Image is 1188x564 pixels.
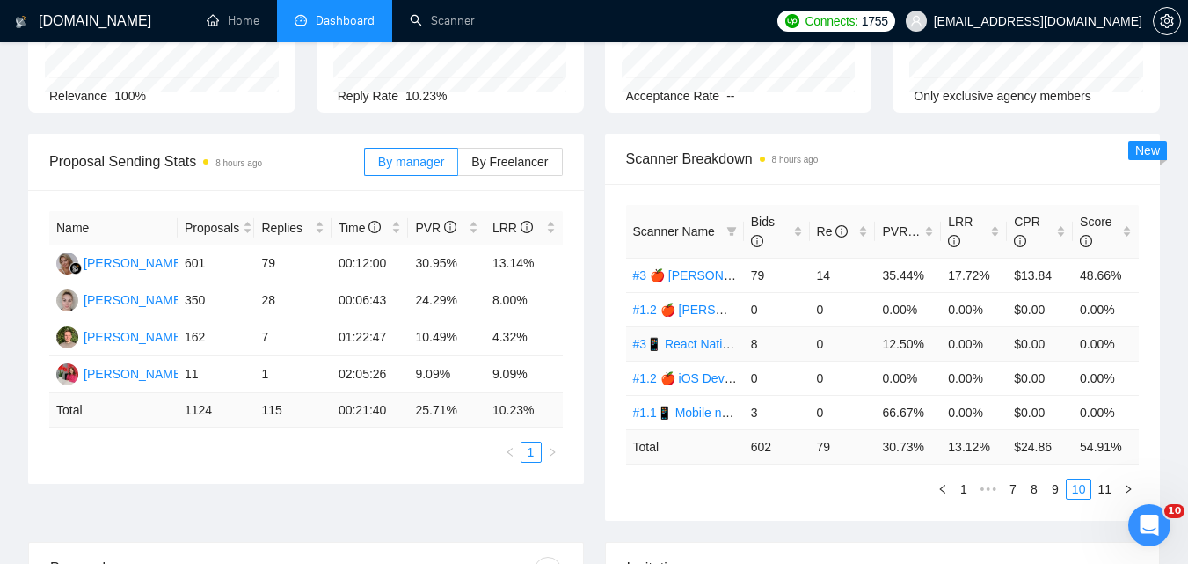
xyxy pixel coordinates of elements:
[332,245,409,282] td: 00:12:00
[49,150,364,172] span: Proposal Sending Stats
[1123,484,1133,494] span: right
[633,406,902,420] a: #1.1📱 Mobile no stack [PERSON_NAME] (-iOS)
[810,361,876,395] td: 0
[1080,215,1112,248] span: Score
[1092,480,1117,499] a: 11
[492,221,533,235] span: LRR
[521,443,541,462] a: 1
[178,356,255,393] td: 11
[485,356,563,393] td: 9.09%
[505,447,515,458] span: left
[744,395,810,429] td: 3
[941,361,1007,395] td: 0.00%
[521,442,542,463] li: 1
[339,221,381,235] span: Time
[744,429,810,464] td: 602
[254,282,332,319] td: 28
[953,479,974,500] li: 1
[254,393,332,428] td: 115
[941,429,1007,464] td: 13.12 %
[332,393,409,428] td: 00:21:40
[937,484,948,494] span: left
[726,89,734,103] span: --
[254,245,332,282] td: 79
[817,224,849,238] span: Re
[1014,215,1040,248] span: CPR
[862,11,888,31] span: 1755
[408,245,485,282] td: 30.95%
[914,89,1091,103] span: Only exclusive agency members
[875,326,941,361] td: 12.50%
[1007,429,1073,464] td: $ 24.86
[1154,14,1180,28] span: setting
[805,11,857,31] span: Connects:
[408,356,485,393] td: 9.09%
[49,89,107,103] span: Relevance
[408,319,485,356] td: 10.49%
[744,258,810,292] td: 79
[810,258,876,292] td: 14
[875,292,941,326] td: 0.00%
[1007,395,1073,429] td: $0.00
[875,258,941,292] td: 35.44%
[485,245,563,282] td: 13.14%
[415,221,456,235] span: PVR
[542,442,563,463] button: right
[185,218,239,238] span: Proposals
[178,319,255,356] td: 162
[261,218,311,238] span: Replies
[547,447,558,458] span: right
[410,13,475,28] a: searchScanner
[626,148,1140,170] span: Scanner Breakdown
[378,155,444,169] span: By manager
[295,14,307,26] span: dashboard
[114,89,146,103] span: 100%
[1153,14,1181,28] a: setting
[215,158,262,168] time: 8 hours ago
[1014,235,1026,247] span: info-circle
[1073,258,1139,292] td: 48.66%
[84,253,185,273] div: [PERSON_NAME]
[84,327,185,347] div: [PERSON_NAME]
[744,361,810,395] td: 0
[1091,479,1118,500] li: 11
[1045,479,1066,500] li: 9
[1067,480,1091,499] a: 10
[56,366,185,380] a: OT[PERSON_NAME]
[408,393,485,428] td: 25.71 %
[941,326,1007,361] td: 0.00%
[1118,479,1139,500] li: Next Page
[56,289,78,311] img: TK
[444,221,456,233] span: info-circle
[626,429,744,464] td: Total
[723,218,740,245] span: filter
[84,364,185,384] div: [PERSON_NAME]
[941,258,1007,292] td: 17.72%
[932,479,953,500] li: Previous Page
[941,292,1007,326] td: 0.00%
[882,224,923,238] span: PVR
[332,282,409,319] td: 00:06:43
[332,356,409,393] td: 02:05:26
[178,245,255,282] td: 601
[254,211,332,245] th: Replies
[954,480,973,499] a: 1
[368,221,381,233] span: info-circle
[1007,292,1073,326] td: $0.00
[1002,479,1024,500] li: 7
[178,393,255,428] td: 1124
[1073,395,1139,429] td: 0.00%
[744,292,810,326] td: 0
[633,268,805,282] a: #3 🍎 [PERSON_NAME] (Tam)
[1046,480,1065,499] a: 9
[56,363,78,385] img: OT
[810,429,876,464] td: 79
[932,479,953,500] button: left
[751,235,763,247] span: info-circle
[485,319,563,356] td: 4.32%
[15,8,27,36] img: logo
[499,442,521,463] button: left
[810,395,876,429] td: 0
[471,155,548,169] span: By Freelancer
[948,235,960,247] span: info-circle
